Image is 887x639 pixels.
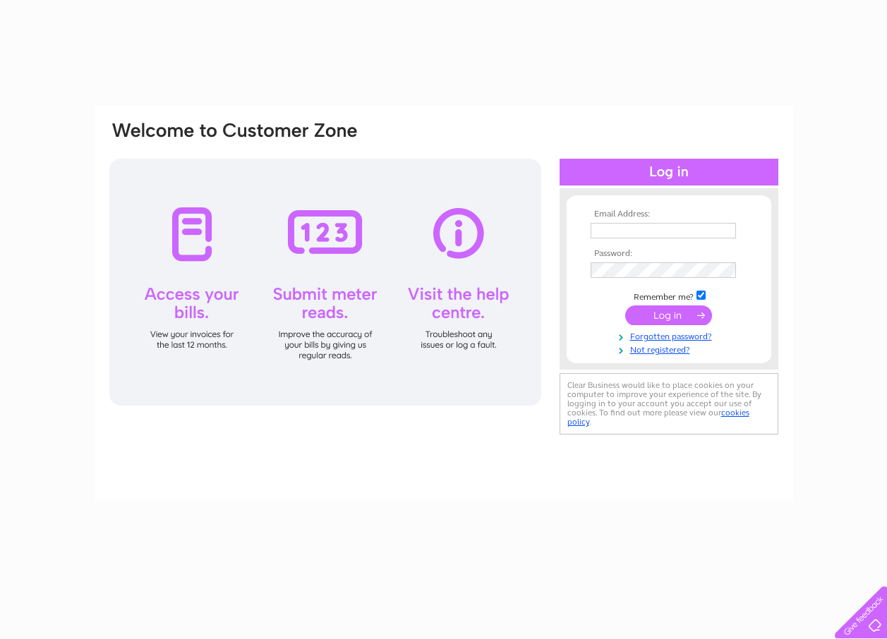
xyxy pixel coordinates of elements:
a: cookies policy [567,408,749,427]
div: Clear Business would like to place cookies on your computer to improve your experience of the sit... [560,373,778,434]
td: Remember me? [587,288,751,303]
th: Email Address: [587,209,751,219]
a: Not registered? [591,342,751,355]
input: Submit [625,305,712,325]
a: Forgotten password? [591,329,751,342]
th: Password: [587,249,751,259]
